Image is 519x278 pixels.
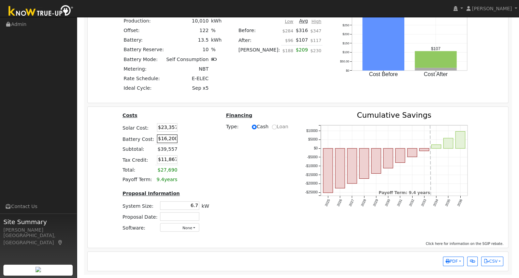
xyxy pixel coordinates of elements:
button: PDF [443,257,464,266]
rect: onclick="" [359,148,369,178]
rect: onclick="" [456,131,465,148]
td: 122 [165,26,210,35]
rect: onclick="" [347,148,357,184]
text: 2026 [336,198,343,207]
td: Total: [121,165,156,175]
rect: onclick="" [407,148,417,157]
rect: onclick="" [444,138,453,148]
text: 2036 [457,198,463,207]
text: Cost Before [369,71,398,77]
text: Cumulative Savings [357,111,431,119]
rect: onclick="" [419,148,429,151]
text: $250 [343,23,349,27]
span: Sep x5 [192,85,208,91]
td: Production: [122,16,165,26]
text: $200 [343,32,349,35]
span: Site Summary [3,217,73,226]
td: $117 [309,35,322,45]
td: Battery Mode: [122,55,165,64]
td: kWh [210,35,223,45]
u: High [312,19,321,24]
td: 13.5 [165,35,210,45]
td: Tax Credit: [121,154,156,165]
td: Subtotal: [121,144,156,154]
rect: onclick="" [371,148,381,173]
td: Offset: [122,26,165,35]
text: Cost After [424,71,448,77]
text: $10000 [306,129,318,132]
rect: onclick="" [415,68,457,70]
td: System Size: [121,200,159,211]
td: $39,557 [155,144,178,154]
button: CSV [481,257,503,266]
td: years [155,175,178,185]
input: Cash [252,125,257,129]
text: -$15000 [305,173,318,176]
text: 2027 [348,198,355,207]
text: $150 [343,41,349,45]
div: [GEOGRAPHIC_DATA], [GEOGRAPHIC_DATA] [3,232,73,246]
u: Low [285,19,293,24]
td: Payoff Term: [121,175,156,185]
td: % [210,45,223,55]
td: $209 [294,45,309,59]
td: $96 [281,35,294,45]
td: NBT [165,64,210,74]
u: Costs [122,113,138,118]
text: 2032 [408,198,415,207]
text: $107 [431,46,441,51]
text: -$10000 [305,164,318,167]
td: Battery Reserve: [122,45,165,55]
rect: onclick="" [335,148,345,188]
td: kWh [210,16,223,26]
td: 10,010 [165,16,210,26]
text: 2035 [445,198,451,207]
text: $0 [314,146,318,150]
td: Ideal Cycle: [122,84,165,93]
div: [PERSON_NAME] [3,226,73,234]
td: [PERSON_NAME]: [237,45,281,59]
td: E-ELEC [165,74,210,83]
td: % [210,26,223,35]
input: Loan [272,125,277,129]
text: -$5000 [307,155,318,159]
label: Loan [272,123,288,130]
button: None [160,223,199,232]
td: After: [237,35,281,45]
td: Metering: [122,64,165,74]
text: $50.00 [340,59,349,63]
text: 2034 [432,198,439,207]
rect: onclick="" [363,13,405,70]
text: -$20000 [305,181,318,185]
text: 2030 [384,198,391,207]
text: $0 [346,69,349,72]
rect: onclick="" [384,148,393,168]
rect: onclick="" [432,145,441,148]
rect: onclick="" [395,148,405,163]
text: 2033 [420,198,427,207]
text: 2031 [397,198,403,207]
td: Solar Cost: [121,122,156,133]
img: Know True-Up [5,4,77,19]
text: $5000 [308,137,318,141]
text: 2029 [372,198,379,207]
td: $230 [309,45,322,59]
rect: onclick="" [415,51,457,68]
u: Financing [226,113,252,118]
td: $27,690 [155,165,178,175]
td: $188 [281,45,294,59]
text: 2025 [324,198,331,207]
span: Click here for information on the SGIP rebate. [426,242,504,246]
label: Cash [252,123,269,130]
u: Proposal Information [122,191,180,196]
td: Proposal Date: [121,211,159,222]
td: Self Consumption [165,55,210,64]
td: $107 [294,35,309,45]
button: Generate Report Link [467,257,478,266]
td: $316 [294,26,309,35]
span: PDF [446,259,458,264]
td: Battery: [122,35,165,45]
rect: onclick="" [323,148,333,193]
text: Payoff Term: 9.4 years [379,190,430,195]
td: 10 [165,45,210,55]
